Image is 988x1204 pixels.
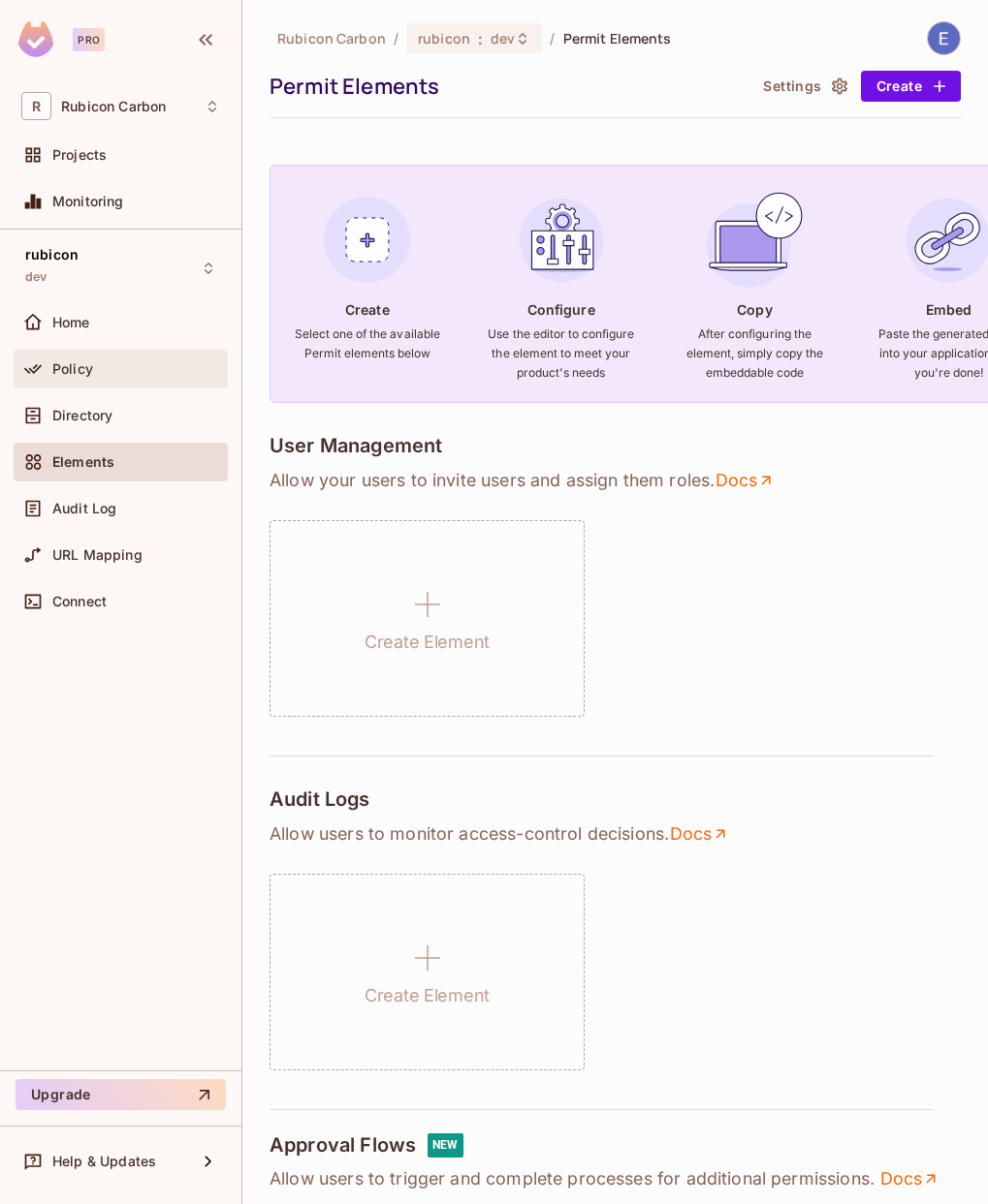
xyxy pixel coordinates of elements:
[345,300,390,319] h4: Create
[755,71,852,102] button: Settings
[52,1154,156,1169] span: Help & Updates
[270,434,442,457] h4: User Management
[550,29,555,47] li: /
[491,29,515,47] span: dev
[52,361,93,377] span: Policy
[18,21,53,57] img: SReyMgAAAABJRU5ErkJggg==
[25,269,47,285] span: dev
[52,147,107,163] span: Projects
[270,1167,961,1190] p: Allow users to trigger and complete processes for additional permissions.
[879,1167,940,1190] a: Docs
[52,594,107,609] span: Connect
[702,188,807,293] img: Copy Element
[52,454,114,470] span: Elements
[270,1133,416,1158] h4: Approval Flows
[488,324,635,383] h6: Use the editor to configure the element to meet your product's needs
[294,324,441,363] h6: Select one of the available Permit elements below
[16,1079,226,1110] button: Upgrade
[315,188,420,293] img: Create Element
[270,787,370,811] h4: Audit Logs
[681,324,828,383] h6: After configuring the element, simply copy the embeddable code
[418,29,470,47] span: rubicon
[73,28,105,51] div: Pro
[277,29,386,47] span: the active workspace
[52,501,116,516] span: Audit Log
[270,72,746,101] div: Permit Elements
[669,822,730,846] a: Docs
[365,981,490,1010] h1: Create Element
[926,300,972,319] h4: Embed
[861,71,961,102] button: Create
[21,92,51,120] span: R
[52,547,143,563] span: URL Mapping
[52,194,124,209] span: Monitoring
[928,22,960,54] img: Erick Arevalo
[52,408,112,423] span: Directory
[715,469,776,492] a: Docs
[365,628,490,657] h1: Create Element
[563,29,672,47] span: Permit Elements
[509,188,614,293] img: Configure Element
[477,31,484,46] span: :
[52,315,90,330] span: Home
[737,300,772,319] h4: Copy
[61,99,166,114] span: Workspace: Rubicon Carbon
[25,247,79,262] span: rubicon
[527,300,595,319] h4: Configure
[428,1133,462,1158] div: NEW
[270,822,961,846] p: Allow users to monitor access-control decisions .
[394,29,398,47] li: /
[270,469,961,492] p: Allow your users to invite users and assign them roles .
